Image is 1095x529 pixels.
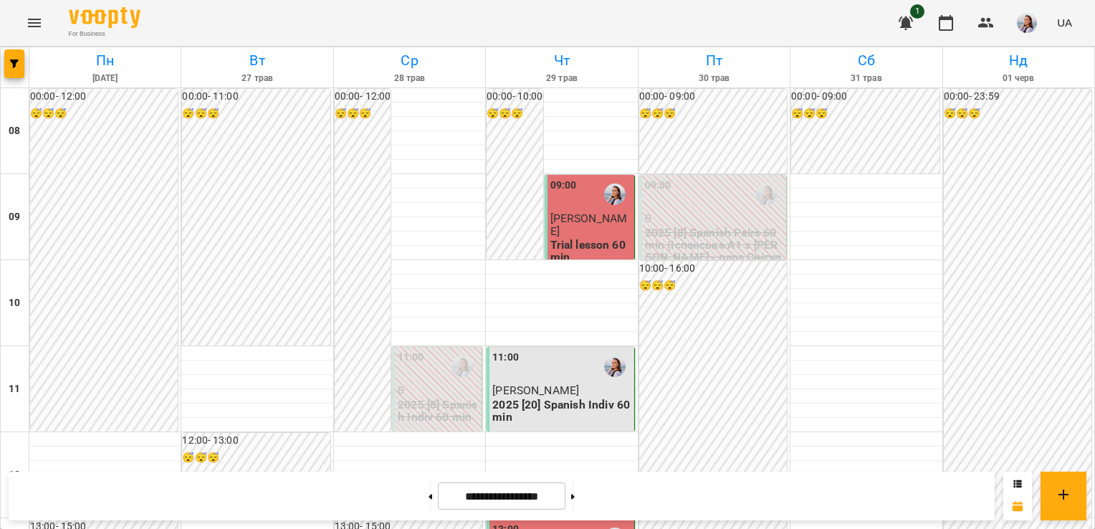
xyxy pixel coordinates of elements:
[9,295,20,311] h6: 10
[550,178,577,194] label: 09:00
[639,261,787,277] h6: 10:00 - 16:00
[945,49,1092,72] h6: Нд
[645,178,671,194] label: 09:00
[604,356,626,377] img: Мельник Надія (і)
[69,7,140,28] img: Voopty Logo
[30,89,178,105] h6: 00:00 - 12:00
[398,350,424,366] label: 11:00
[398,399,479,424] p: 2025 [8] Spanish Indiv 60 min
[17,6,52,40] button: Menu
[69,29,140,39] span: For Business
[492,350,519,366] label: 11:00
[791,106,939,122] h6: 😴😴😴
[756,184,778,205] img: Мельник Надія (і)
[1057,15,1072,30] span: UA
[182,433,330,449] h6: 12:00 - 13:00
[182,106,330,122] h6: 😴😴😴
[451,356,473,377] img: Мельник Надія (і)
[641,72,788,85] h6: 30 трав
[1017,13,1037,33] img: fd25ae5b7a52c69d206489d103a26952.jpg
[32,72,178,85] h6: [DATE]
[9,123,20,139] h6: 08
[639,278,787,294] h6: 😴😴😴
[336,49,483,72] h6: Ср
[488,72,635,85] h6: 29 трав
[639,89,787,105] h6: 00:00 - 09:00
[639,106,787,122] h6: 😴😴😴
[793,72,939,85] h6: 31 трав
[550,239,631,264] p: Trial lesson 60 min
[9,209,20,225] h6: 09
[182,450,330,466] h6: 😴😴😴
[9,381,20,397] h6: 11
[492,399,631,424] p: 2025 [20] Spanish Indiv 60 min
[183,49,330,72] h6: Вт
[488,49,635,72] h6: Чт
[492,383,579,397] span: [PERSON_NAME]
[182,89,330,105] h6: 00:00 - 11:00
[604,184,626,205] img: Мельник Надія (і)
[487,89,542,105] h6: 00:00 - 10:00
[335,89,391,105] h6: 00:00 - 12:00
[336,72,483,85] h6: 28 трав
[641,49,788,72] h6: Пт
[183,72,330,85] h6: 27 трав
[791,89,939,105] h6: 00:00 - 09:00
[550,211,628,237] span: [PERSON_NAME]
[645,212,783,224] p: 0
[793,49,939,72] h6: Сб
[335,106,391,122] h6: 😴😴😴
[32,49,178,72] h6: Пн
[398,384,479,396] p: 0
[1051,9,1078,36] button: UA
[487,106,542,122] h6: 😴😴😴
[910,4,924,19] span: 1
[645,227,783,276] p: 2025 [8] Spanish Pairs 60 min (Іспанська А1 з [PERSON_NAME] - пара Снігурець )
[945,72,1092,85] h6: 01 черв
[30,106,178,122] h6: 😴😴😴
[944,89,1091,105] h6: 00:00 - 23:59
[944,106,1091,122] h6: 😴😴😴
